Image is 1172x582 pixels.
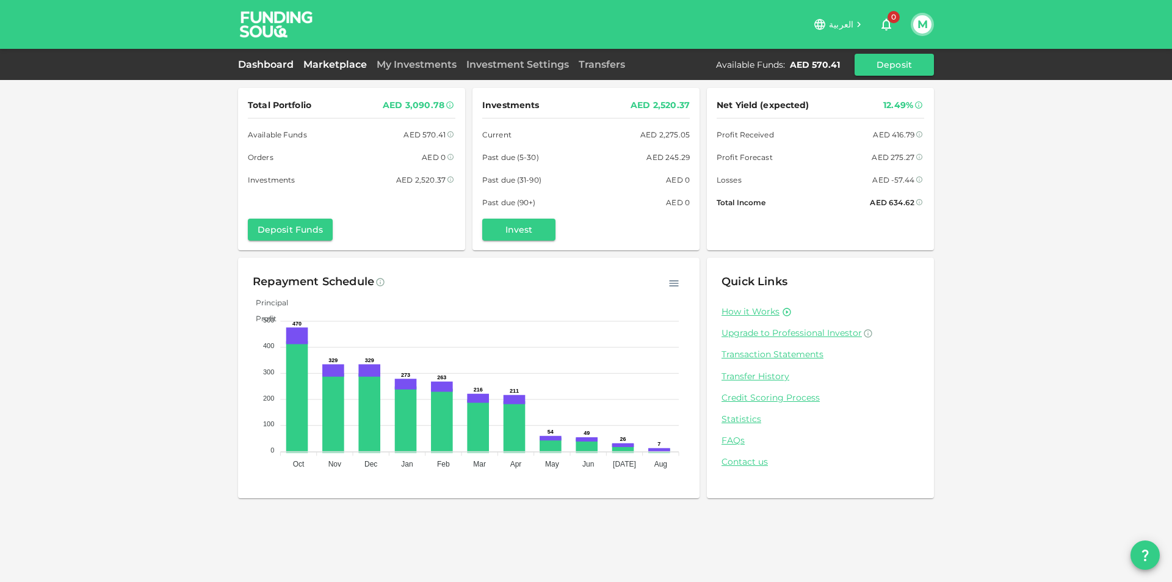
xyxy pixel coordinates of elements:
a: Credit Scoring Process [722,392,919,404]
tspan: Jun [582,460,594,468]
span: Past due (5-30) [482,151,539,164]
tspan: [DATE] [613,460,636,468]
a: Investment Settings [461,59,574,70]
a: Contact us [722,456,919,468]
tspan: 100 [263,420,274,427]
tspan: 500 [263,316,274,324]
a: Dashboard [238,59,298,70]
span: Past due (31-90) [482,173,541,186]
div: AED 2,520.37 [631,98,690,113]
div: Available Funds : [716,59,785,71]
div: AED 0 [666,173,690,186]
a: Marketplace [298,59,372,70]
div: AED 2,520.37 [396,173,446,186]
button: M [913,15,931,34]
tspan: Dec [364,460,377,468]
a: Upgrade to Professional Investor [722,327,919,339]
div: AED 0 [422,151,446,164]
tspan: Nov [328,460,341,468]
span: Investments [248,173,295,186]
div: AED 3,090.78 [383,98,444,113]
span: Current [482,128,512,141]
span: Profit Forecast [717,151,773,164]
tspan: 300 [263,368,274,376]
div: AED -57.44 [872,173,914,186]
div: AED 245.29 [646,151,690,164]
span: Net Yield (expected) [717,98,809,113]
button: question [1130,540,1160,570]
div: AED 570.41 [790,59,840,71]
a: Transfers [574,59,630,70]
span: 0 [888,11,900,23]
button: Invest [482,219,555,241]
span: Profit [247,314,277,323]
div: 12.49% [883,98,913,113]
tspan: Apr [510,460,522,468]
button: Deposit [855,54,934,76]
span: Orders [248,151,273,164]
tspan: Oct [293,460,305,468]
tspan: 400 [263,342,274,349]
span: Total Income [717,196,765,209]
div: AED 2,275.05 [640,128,690,141]
a: My Investments [372,59,461,70]
tspan: 200 [263,395,274,402]
a: How it Works [722,306,780,318]
button: 0 [874,12,899,37]
tspan: Jan [401,460,413,468]
div: AED 0 [666,196,690,209]
a: FAQs [722,435,919,446]
div: Repayment Schedule [253,272,374,292]
div: AED 570.41 [403,128,446,141]
a: Transfer History [722,371,919,382]
tspan: Aug [654,460,667,468]
div: AED 634.62 [870,196,914,209]
a: Transaction Statements [722,349,919,360]
span: Available Funds [248,128,307,141]
button: Deposit Funds [248,219,333,241]
tspan: Feb [437,460,450,468]
div: AED 275.27 [872,151,914,164]
tspan: Mar [473,460,486,468]
span: Profit Received [717,128,774,141]
span: Upgrade to Professional Investor [722,327,862,338]
tspan: 0 [270,446,274,454]
tspan: May [545,460,559,468]
a: Statistics [722,413,919,425]
span: Total Portfolio [248,98,311,113]
span: العربية [829,19,853,30]
span: Investments [482,98,539,113]
div: AED 416.79 [873,128,914,141]
span: Losses [717,173,742,186]
span: Quick Links [722,275,787,288]
span: Past due (90+) [482,196,536,209]
span: Principal [247,298,288,307]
